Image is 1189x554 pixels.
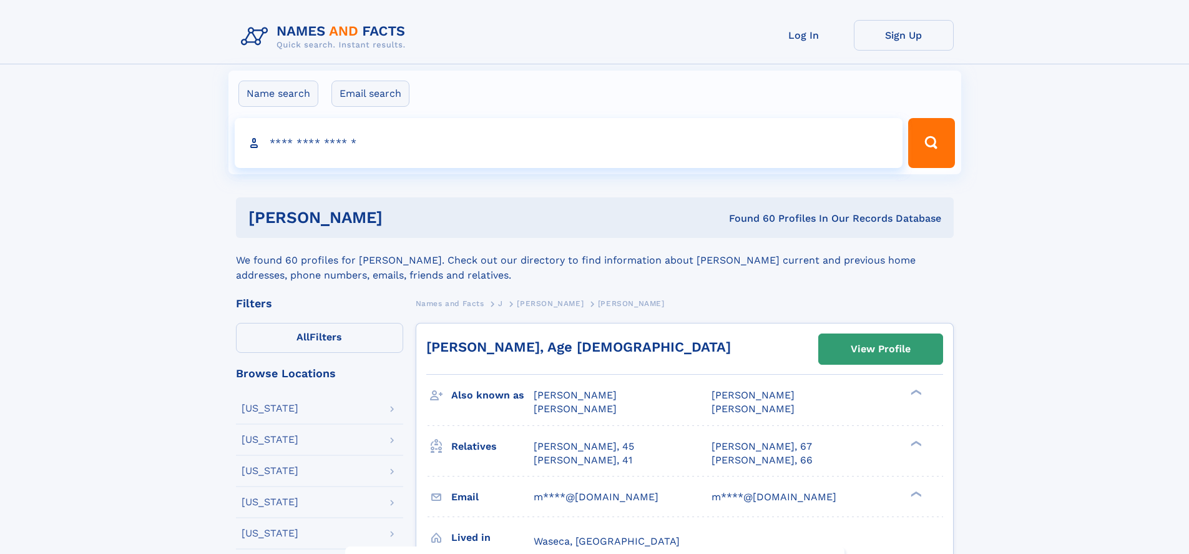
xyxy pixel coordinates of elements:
[534,389,617,401] span: [PERSON_NAME]
[236,238,954,283] div: We found 60 profiles for [PERSON_NAME]. Check out our directory to find information about [PERSON...
[242,403,298,413] div: [US_STATE]
[242,528,298,538] div: [US_STATE]
[242,497,298,507] div: [US_STATE]
[248,210,556,225] h1: [PERSON_NAME]
[242,466,298,476] div: [US_STATE]
[235,118,903,168] input: search input
[754,20,854,51] a: Log In
[426,339,731,355] a: [PERSON_NAME], Age [DEMOGRAPHIC_DATA]
[416,295,484,311] a: Names and Facts
[236,323,403,353] label: Filters
[851,335,911,364] div: View Profile
[517,295,584,311] a: [PERSON_NAME]
[236,20,416,54] img: Logo Names and Facts
[712,403,795,415] span: [PERSON_NAME]
[296,331,310,343] span: All
[236,368,403,379] div: Browse Locations
[712,389,795,401] span: [PERSON_NAME]
[451,436,534,457] h3: Relatives
[908,388,922,397] div: ❯
[498,299,503,308] span: J
[534,535,680,547] span: Waseca, [GEOGRAPHIC_DATA]
[517,299,584,308] span: [PERSON_NAME]
[598,299,665,308] span: [PERSON_NAME]
[854,20,954,51] a: Sign Up
[712,440,812,453] a: [PERSON_NAME], 67
[236,298,403,309] div: Filters
[451,527,534,548] h3: Lived in
[908,118,954,168] button: Search Button
[242,435,298,445] div: [US_STATE]
[908,439,922,447] div: ❯
[238,81,318,107] label: Name search
[908,490,922,498] div: ❯
[534,403,617,415] span: [PERSON_NAME]
[498,295,503,311] a: J
[451,487,534,508] h3: Email
[555,212,941,225] div: Found 60 Profiles In Our Records Database
[534,453,632,467] a: [PERSON_NAME], 41
[451,385,534,406] h3: Also known as
[534,440,634,453] a: [PERSON_NAME], 45
[819,334,942,364] a: View Profile
[331,81,409,107] label: Email search
[712,453,813,467] a: [PERSON_NAME], 66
